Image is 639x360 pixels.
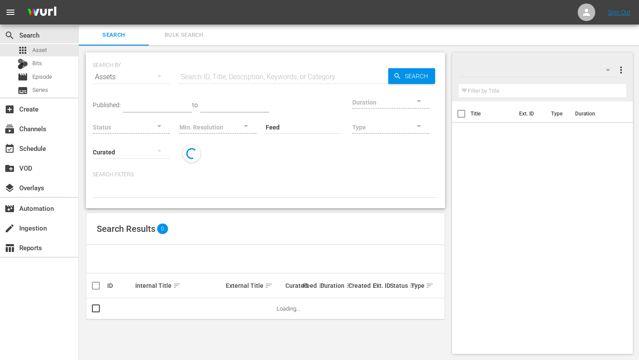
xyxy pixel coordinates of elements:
div: Curated [285,282,300,289]
div: External Title [226,280,283,291]
span: 0 [157,224,168,234]
span: Search Results [97,224,155,234]
span: menu [5,7,16,17]
div: Bits [18,59,28,69]
span: Search [4,30,15,41]
span: Published: [93,101,121,108]
span: Schedule [4,143,15,154]
div: Duration [320,280,346,291]
th: Duration [570,101,622,126]
div: Feed [303,280,318,291]
img: ans4CAIJ8jUAAAAAAAAAAAAAAAAAAAAAAAAgQb4GAAAAAAAAAAAAAAAAAAAAAAAAJMjXAAAAAAAAAAAAAAAAAAAAAAAAgAT5G... [21,2,63,23]
span: Series [18,85,28,96]
span: Search [401,68,435,84]
div: Ext. ID [373,282,388,289]
span: VOD [4,163,15,174]
span: Search [84,30,144,40]
th: Type [546,101,570,126]
a: Sign Out [608,9,631,16]
span: to [192,101,198,108]
span: Create [4,104,15,115]
span: sort [265,282,273,290]
span: Asset [32,46,47,55]
span: Episode [32,73,52,81]
div: Type [411,280,422,291]
span: sort [318,282,326,290]
span: Ingestion [4,223,15,234]
span: Loading... [277,305,300,312]
th: Title [470,101,514,126]
button: more_vert [616,59,626,80]
span: Series [32,86,48,94]
span: Bits [32,59,42,68]
div: Assets [93,65,170,89]
span: Episode [18,72,28,82]
span: sort [173,282,181,290]
span: Asset [18,45,28,56]
span: Bulk Search [154,30,214,40]
th: Ext. ID [514,101,546,126]
div: Status [390,280,408,291]
div: Internal Title [135,280,224,291]
button: Search [388,68,435,84]
span: Reports [4,243,15,253]
div: ID [107,282,133,289]
span: Overlays [4,183,15,193]
span: Automation [4,203,15,214]
p: Search Filters: [93,171,438,178]
span: more_vert [616,65,626,75]
span: sort [346,282,354,290]
span: Channels [4,124,15,134]
div: Created [348,280,370,291]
